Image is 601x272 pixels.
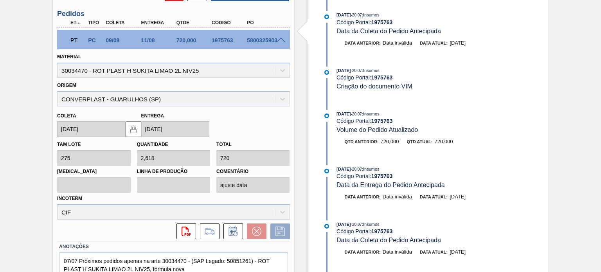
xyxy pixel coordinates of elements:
span: Qtd anterior: [345,139,379,144]
span: Data atual: [420,250,448,254]
span: Data inválida [383,194,412,200]
label: Tam lote [57,142,81,147]
div: 11/08/2025 [139,37,178,43]
strong: 1975763 [371,19,393,25]
span: Data anterior: [345,250,381,254]
div: Etapa [68,20,86,25]
img: atual [324,224,329,229]
span: Volume do Pedido Atualizado [336,126,418,133]
span: Data atual: [420,41,448,45]
span: : Insumos [362,68,380,73]
div: 09/08/2025 [104,37,142,43]
strong: 1975763 [371,228,393,234]
span: [DATE] [336,68,351,73]
span: [DATE] [336,13,351,17]
label: Coleta [57,113,76,119]
img: atual [324,169,329,173]
span: : Insumos [362,167,380,171]
span: : Insumos [362,222,380,227]
div: Salvar Pedido [266,223,290,239]
div: PO [245,20,284,25]
label: Comentário [216,166,290,177]
span: Data atual: [420,195,448,199]
span: : Insumos [362,13,380,17]
p: PT [70,37,84,43]
span: Data inválida [383,40,412,46]
span: 720,000 [434,139,453,144]
img: atual [324,14,329,19]
div: Código Portal: [336,118,522,124]
span: [DATE] [336,167,351,171]
span: [DATE] [450,40,466,46]
span: Data inválida [383,249,412,255]
span: Data da Coleta do Pedido Antecipada [336,28,441,34]
span: Data anterior: [345,41,381,45]
label: Linha de Produção [137,166,210,177]
label: Material [57,54,81,59]
span: - 20:07 [351,167,362,171]
div: Abrir arquivo PDF [173,223,196,239]
input: dd/mm/yyyy [141,121,209,137]
strong: 1975763 [371,173,393,179]
div: Código [210,20,248,25]
div: Entrega [139,20,178,25]
div: 720,000 [175,37,213,43]
img: locked [129,124,138,134]
img: atual [324,70,329,75]
div: Cancelar pedido [243,223,266,239]
label: Total [216,142,232,147]
label: Incoterm [57,196,82,201]
div: Informar alteração no pedido [220,223,243,239]
label: Anotações [59,241,288,252]
div: Ir para Composição de Carga [196,223,220,239]
span: Data da Entrega do Pedido Antecipada [336,182,445,188]
span: 720,000 [380,139,399,144]
div: 5800325903 [245,37,284,43]
span: Data da Coleta do Pedido Antecipada [336,237,441,243]
strong: 1975763 [371,118,393,124]
span: - 20:07 [351,222,362,227]
button: locked [126,121,141,137]
span: - 20:07 [351,68,362,73]
img: atual [324,113,329,118]
div: Tipo [86,20,104,25]
div: Código Portal: [336,19,522,25]
div: Qtde [175,20,213,25]
span: - 20:07 [351,112,362,116]
label: Origem [57,83,76,88]
div: Código Portal: [336,74,522,81]
span: Criação do documento VIM [336,83,412,90]
span: [DATE] [450,249,466,255]
span: [DATE] [336,112,351,116]
span: [DATE] [450,194,466,200]
span: Data anterior: [345,195,381,199]
label: Quantidade [137,142,168,147]
div: Coleta [104,20,142,25]
strong: 1975763 [371,74,393,81]
span: : Insumos [362,112,380,116]
label: [MEDICAL_DATA] [57,166,130,177]
div: Pedido em Trânsito [68,32,86,49]
span: [DATE] [336,222,351,227]
div: Código Portal: [336,173,522,179]
div: Código Portal: [336,228,522,234]
span: Qtd atual: [407,139,432,144]
input: dd/mm/yyyy [57,121,125,137]
label: Entrega [141,113,164,119]
span: - 20:07 [351,13,362,17]
div: Pedido de Compra [86,37,104,43]
h3: Pedidos [57,10,290,18]
div: 1975763 [210,37,248,43]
